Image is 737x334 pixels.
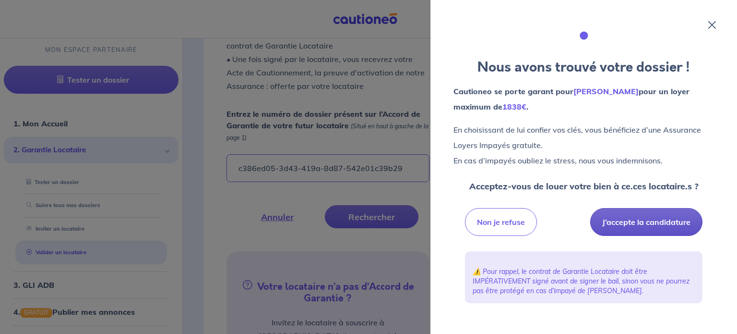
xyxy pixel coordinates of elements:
[477,58,690,77] strong: Nous avons trouvé votre dossier !
[590,208,702,236] button: J’accepte la candidature
[502,102,526,111] em: 1838€
[573,87,639,96] em: [PERSON_NAME]
[473,267,695,296] p: ⚠️ Pour rappel, le contrat de Garantie Locataire doit être IMPÉRATIVEMENT signé avant de signer l...
[465,208,537,236] button: Non je refuse
[565,16,603,55] img: illu_folder.svg
[469,181,699,192] strong: Acceptez-vous de louer votre bien à ce.ces locataire.s ?
[453,87,689,111] strong: Cautioneo se porte garant pour pour un loyer maximum de .
[453,122,714,168] p: En choisissant de lui confier vos clés, vous bénéficiez d’une Assurance Loyers Impayés gratuite. ...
